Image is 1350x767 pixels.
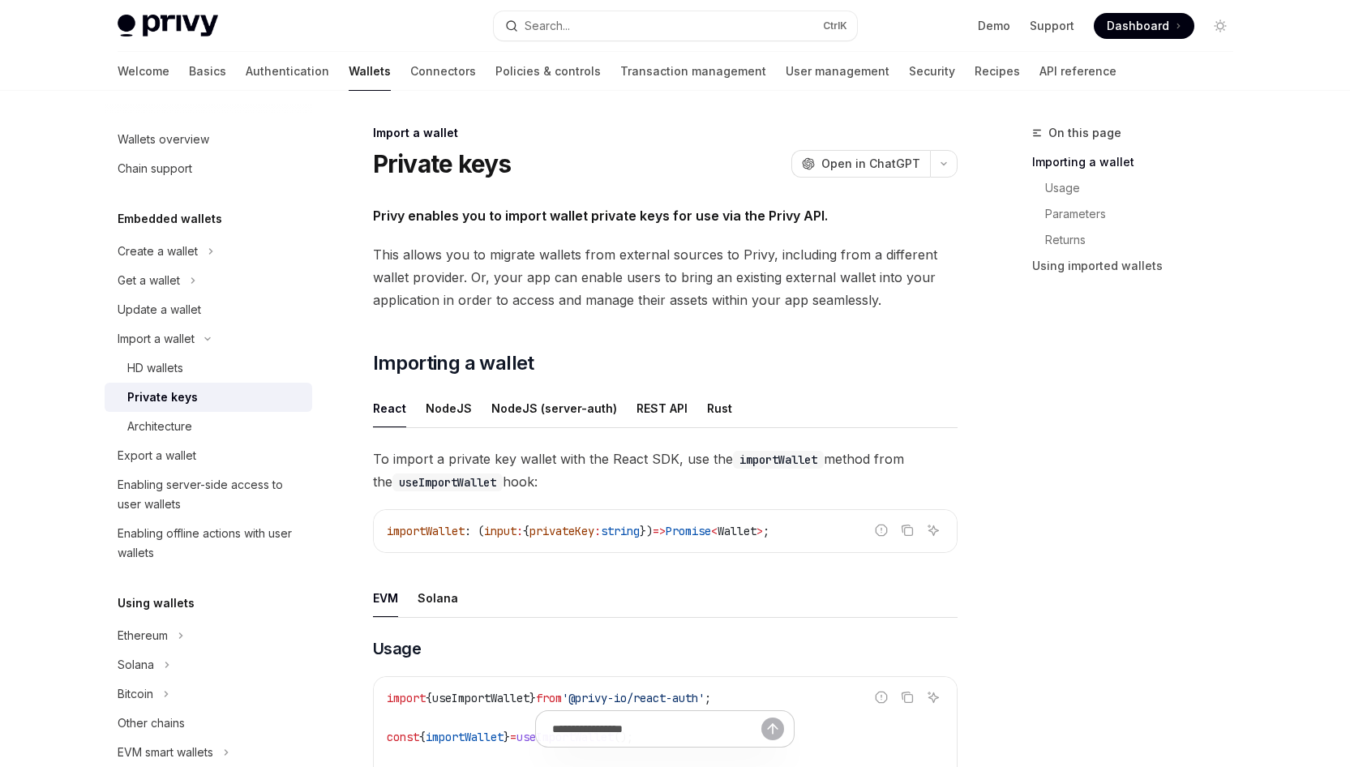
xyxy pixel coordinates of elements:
[871,687,892,708] button: Report incorrect code
[871,520,892,541] button: Report incorrect code
[118,446,196,465] div: Export a wallet
[105,125,312,154] a: Wallets overview
[536,691,562,705] span: from
[516,524,523,538] span: :
[823,19,847,32] span: Ctrl K
[127,388,198,407] div: Private keys
[105,650,312,679] button: Toggle Solana section
[666,524,711,538] span: Promise
[118,593,195,613] h5: Using wallets
[763,524,769,538] span: ;
[718,524,756,538] span: Wallet
[105,519,312,568] a: Enabling offline actions with user wallets
[118,209,222,229] h5: Embedded wallets
[594,524,601,538] span: :
[373,448,958,493] span: To import a private key wallet with the React SDK, use the method from the hook:
[562,691,705,705] span: '@privy-io/react-auth'
[552,711,761,747] input: Ask a question...
[105,237,312,266] button: Toggle Create a wallet section
[465,524,484,538] span: : (
[821,156,920,172] span: Open in ChatGPT
[105,383,312,412] a: Private keys
[975,52,1020,91] a: Recipes
[705,691,711,705] span: ;
[373,637,422,660] span: Usage
[387,524,465,538] span: importWallet
[601,524,640,538] span: string
[392,473,503,491] code: useImportWallet
[118,524,302,563] div: Enabling offline actions with user wallets
[387,691,426,705] span: import
[529,524,594,538] span: privateKey
[118,52,169,91] a: Welcome
[1032,253,1246,279] a: Using imported wallets
[923,687,944,708] button: Ask AI
[1032,227,1246,253] a: Returns
[484,524,516,538] span: input
[1107,18,1169,34] span: Dashboard
[118,329,195,349] div: Import a wallet
[1032,149,1246,175] a: Importing a wallet
[373,579,398,617] div: EVM
[105,154,312,183] a: Chain support
[923,520,944,541] button: Ask AI
[105,354,312,383] a: HD wallets
[640,524,653,538] span: })
[707,389,732,427] div: Rust
[373,243,958,311] span: This allows you to migrate wallets from external sources to Privy, including from a different wal...
[756,524,763,538] span: >
[426,691,432,705] span: {
[620,52,766,91] a: Transaction management
[791,150,930,178] button: Open in ChatGPT
[410,52,476,91] a: Connectors
[118,15,218,37] img: light logo
[118,159,192,178] div: Chain support
[978,18,1010,34] a: Demo
[373,389,406,427] div: React
[105,621,312,650] button: Toggle Ethereum section
[118,300,201,319] div: Update a wallet
[105,738,312,767] button: Toggle EVM smart wallets section
[118,271,180,290] div: Get a wallet
[1030,18,1074,34] a: Support
[426,389,472,427] div: NodeJS
[373,149,512,178] h1: Private keys
[118,626,168,645] div: Ethereum
[897,520,918,541] button: Copy the contents from the code block
[189,52,226,91] a: Basics
[523,524,529,538] span: {
[105,470,312,519] a: Enabling server-side access to user wallets
[909,52,955,91] a: Security
[711,524,718,538] span: <
[373,208,828,224] strong: Privy enables you to import wallet private keys for use via the Privy API.
[118,242,198,261] div: Create a wallet
[653,524,666,538] span: =>
[105,295,312,324] a: Update a wallet
[118,743,213,762] div: EVM smart wallets
[761,718,784,740] button: Send message
[1039,52,1116,91] a: API reference
[118,713,185,733] div: Other chains
[1207,13,1233,39] button: Toggle dark mode
[105,709,312,738] a: Other chains
[494,11,857,41] button: Open search
[349,52,391,91] a: Wallets
[1048,123,1121,143] span: On this page
[495,52,601,91] a: Policies & controls
[529,691,536,705] span: }
[246,52,329,91] a: Authentication
[491,389,617,427] div: NodeJS (server-auth)
[525,16,570,36] div: Search...
[118,475,302,514] div: Enabling server-side access to user wallets
[897,687,918,708] button: Copy the contents from the code block
[105,412,312,441] a: Architecture
[373,125,958,141] div: Import a wallet
[786,52,889,91] a: User management
[118,684,153,704] div: Bitcoin
[1094,13,1194,39] a: Dashboard
[373,350,534,376] span: Importing a wallet
[1032,201,1246,227] a: Parameters
[118,655,154,675] div: Solana
[118,130,209,149] div: Wallets overview
[127,358,183,378] div: HD wallets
